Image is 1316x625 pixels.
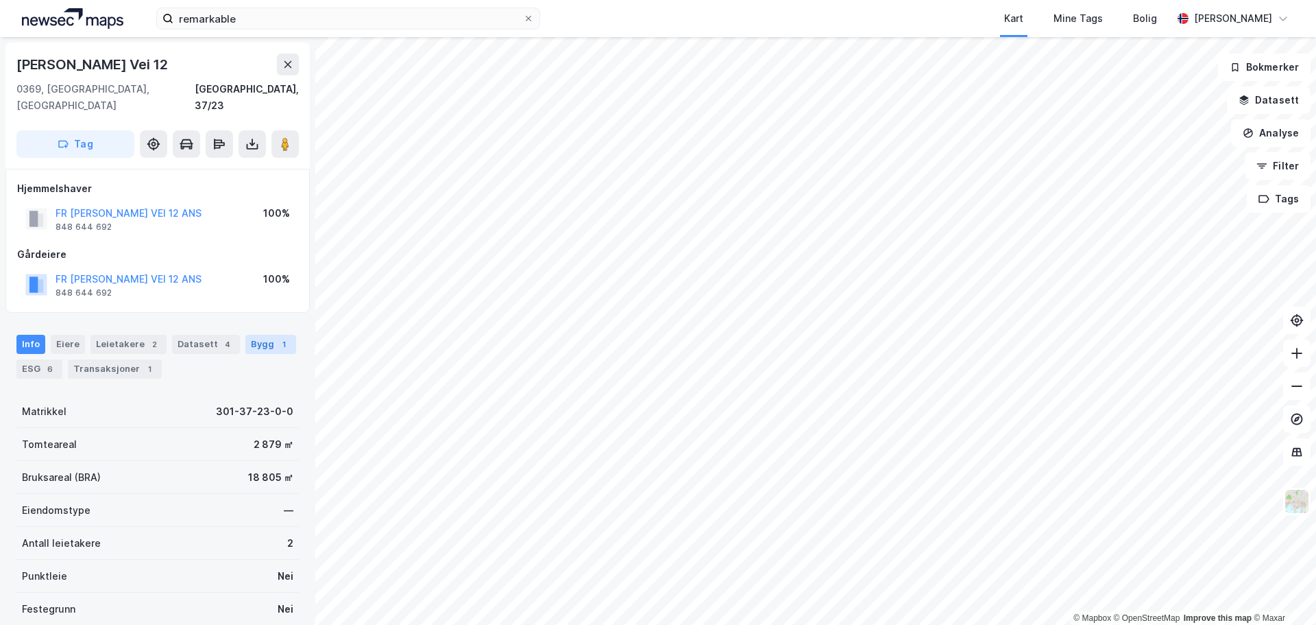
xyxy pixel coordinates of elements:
div: 2 879 ㎡ [254,436,293,453]
div: Matrikkel [22,403,66,420]
div: 1 [143,362,156,376]
div: 100% [263,205,290,222]
div: 6 [43,362,57,376]
div: Antall leietakere [22,535,101,552]
div: Eiere [51,335,85,354]
div: 18 805 ㎡ [248,469,293,486]
button: Datasett [1227,86,1311,114]
div: Hjemmelshaver [17,180,298,197]
div: Kontrollprogram for chat [1247,559,1316,625]
div: Tomteareal [22,436,77,453]
button: Bokmerker [1218,54,1311,81]
iframe: Chat Widget [1247,559,1316,625]
div: Eiendomstype [22,502,90,519]
a: OpenStreetMap [1114,613,1180,623]
img: logo.a4113a55bc3d86da70a041830d287a7e.svg [22,8,123,29]
button: Analyse [1231,119,1311,147]
div: Leietakere [90,335,167,354]
div: 848 644 692 [56,287,112,298]
div: 848 644 692 [56,222,112,233]
div: 2 [287,535,293,552]
button: Tags [1247,185,1311,213]
div: Nei [278,568,293,585]
div: 100% [263,271,290,287]
div: Nei [278,601,293,617]
div: ESG [16,359,62,379]
div: Kart [1004,10,1023,27]
div: Datasett [172,335,240,354]
div: Bruksareal (BRA) [22,469,101,486]
button: Tag [16,130,134,158]
div: [PERSON_NAME] [1194,10,1272,27]
div: 4 [221,338,234,351]
input: Søk på adresse, matrikkel, gårdeiere, leietakere eller personer [173,8,523,29]
div: 2 [147,338,161,351]
div: [PERSON_NAME] Vei 12 [16,54,171,75]
img: Z [1284,488,1310,515]
div: — [284,502,293,519]
div: Transaksjoner [68,359,162,379]
button: Filter [1245,152,1311,180]
a: Mapbox [1073,613,1111,623]
div: Gårdeiere [17,246,298,263]
div: 301-37-23-0-0 [216,403,293,420]
div: 1 [277,338,291,351]
div: 0369, [GEOGRAPHIC_DATA], [GEOGRAPHIC_DATA] [16,81,195,114]
div: Punktleie [22,568,67,585]
div: [GEOGRAPHIC_DATA], 37/23 [195,81,299,114]
div: Bygg [245,335,296,354]
a: Improve this map [1184,613,1252,623]
div: Info [16,335,45,354]
div: Mine Tags [1053,10,1103,27]
div: Festegrunn [22,601,75,617]
div: Bolig [1133,10,1157,27]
